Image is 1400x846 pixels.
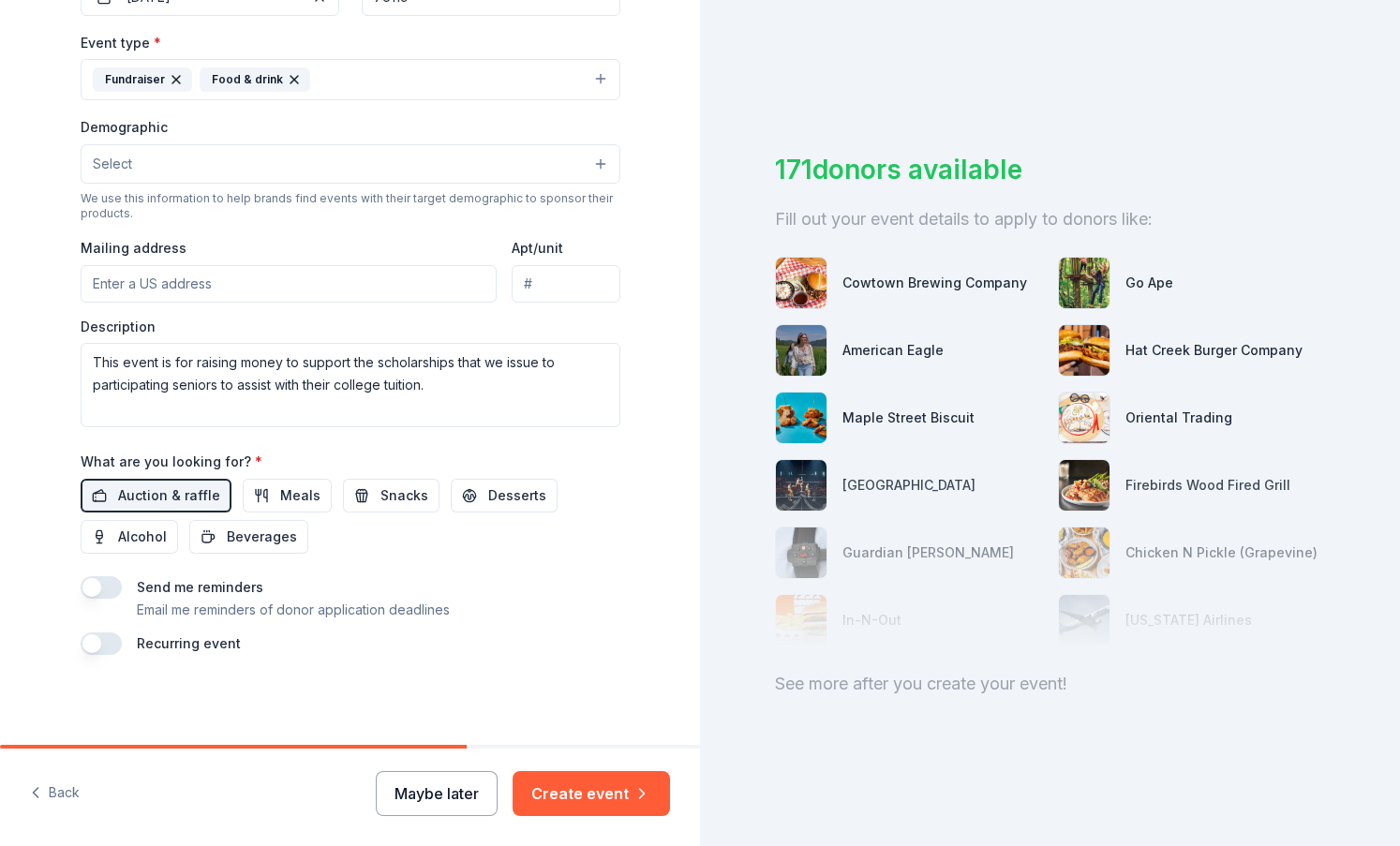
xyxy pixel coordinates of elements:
[81,144,620,184] button: Select
[842,339,944,362] div: American Eagle
[1125,339,1303,362] div: Hat Creek Burger Company
[81,479,231,512] button: Auction & raffle
[775,204,1325,234] div: Fill out your event details to apply to donors like:
[842,407,975,429] div: Maple Street Biscuit
[81,453,262,471] label: What are you looking for?
[775,150,1325,189] div: 171 donors available
[243,479,332,512] button: Meals
[776,258,827,308] img: photo for Cowtown Brewing Company
[93,153,132,175] span: Select
[1059,393,1110,443] img: photo for Oriental Trading
[1125,407,1232,429] div: Oriental Trading
[81,343,620,427] textarea: This event is for raising money to support the scholarships that we issue to participating senior...
[93,67,192,92] div: Fundraiser
[488,484,546,507] span: Desserts
[81,118,168,137] label: Demographic
[1059,258,1110,308] img: photo for Go Ape
[30,774,80,813] button: Back
[775,669,1325,699] div: See more after you create your event!
[280,484,320,507] span: Meals
[81,191,620,221] div: We use this information to help brands find events with their target demographic to sponsor their...
[200,67,310,92] div: Food & drink
[776,325,827,376] img: photo for American Eagle
[1059,325,1110,376] img: photo for Hat Creek Burger Company
[451,479,558,512] button: Desserts
[842,272,1027,294] div: Cowtown Brewing Company
[81,239,186,258] label: Mailing address
[513,771,670,816] button: Create event
[81,34,161,52] label: Event type
[512,265,619,303] input: #
[343,479,439,512] button: Snacks
[118,526,167,548] span: Alcohol
[776,393,827,443] img: photo for Maple Street Biscuit
[227,526,297,548] span: Beverages
[512,239,563,258] label: Apt/unit
[81,265,498,303] input: Enter a US address
[81,520,178,554] button: Alcohol
[380,484,428,507] span: Snacks
[376,771,498,816] button: Maybe later
[137,599,450,621] p: Email me reminders of donor application deadlines
[137,579,263,595] label: Send me reminders
[81,318,156,336] label: Description
[189,520,308,554] button: Beverages
[1125,272,1173,294] div: Go Ape
[81,59,620,100] button: FundraiserFood & drink
[137,635,241,651] label: Recurring event
[118,484,220,507] span: Auction & raffle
